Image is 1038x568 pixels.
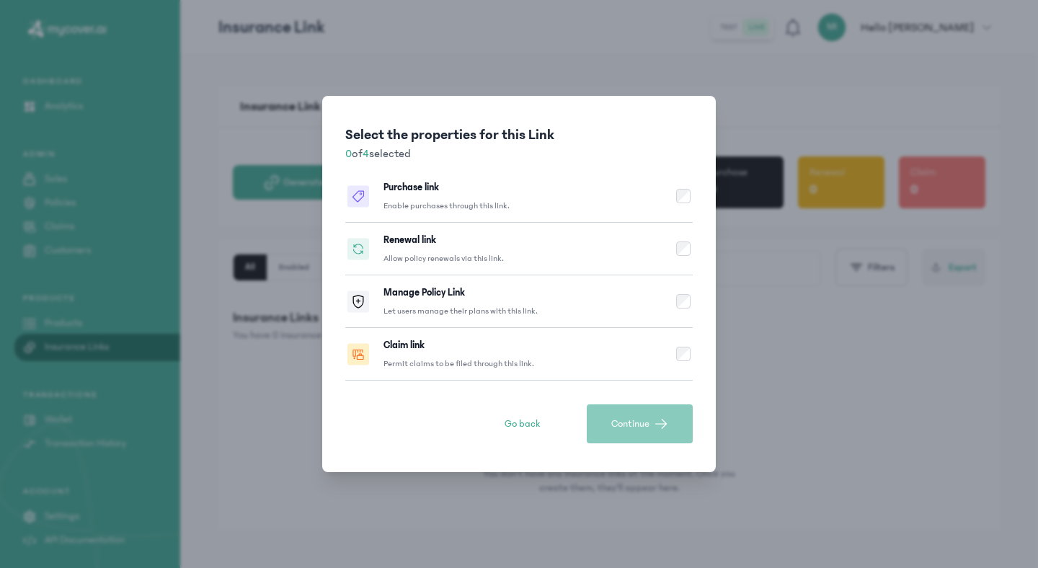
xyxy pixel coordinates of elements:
[363,147,369,160] span: 4
[383,233,436,247] h3: Renewal link
[383,306,538,317] p: Let users manage their plans with this link.
[587,404,693,443] button: Continue
[383,253,504,265] p: Allow policy renewals via this link.
[345,147,352,160] span: 0
[383,358,534,370] p: Permit claims to be filed through this link.
[383,285,465,300] h3: Manage Policy Link
[505,417,540,431] span: Go back
[345,145,693,162] p: of selected
[383,180,439,195] h3: Purchase link
[469,404,575,443] button: Go back
[345,275,693,328] button: Manage Policy LinkLet users manage their plans with this link.
[345,223,693,275] button: Renewal linkAllow policy renewals via this link.
[345,328,693,381] button: Claim linkPermit claims to be filed through this link.
[383,200,510,212] p: Enable purchases through this link.
[611,417,649,431] span: Continue
[345,125,693,145] h2: Select the properties for this Link
[345,170,693,223] button: Purchase linkEnable purchases through this link.
[383,338,425,352] h3: Claim link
